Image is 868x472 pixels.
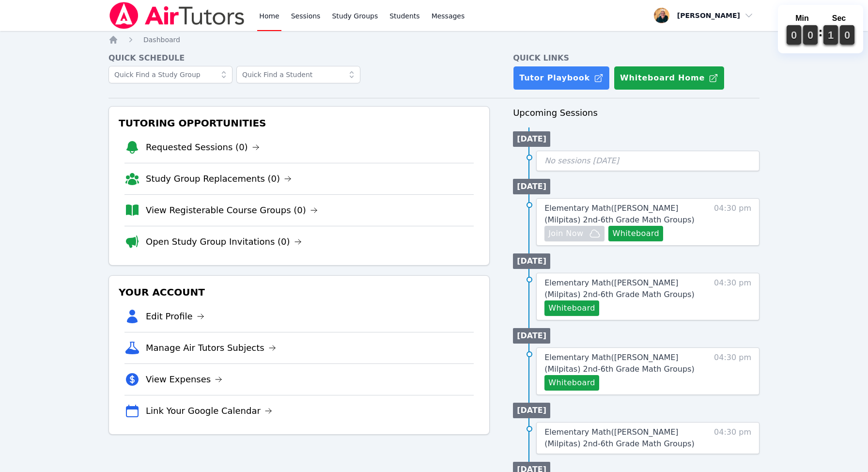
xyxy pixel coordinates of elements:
button: Whiteboard Home [614,66,725,90]
button: Whiteboard [544,375,599,391]
img: Air Tutors [108,2,246,29]
span: 04:30 pm [714,352,751,391]
span: Messages [432,11,465,21]
h4: Quick Links [513,52,759,64]
span: Dashboard [143,36,180,44]
a: Elementary Math([PERSON_NAME] (Milpitas) 2nd-6th Grade Math Groups) [544,352,699,375]
span: 04:30 pm [714,426,751,450]
input: Quick Find a Study Group [108,66,232,83]
span: 04:30 pm [714,277,751,316]
span: Elementary Math ( [PERSON_NAME] (Milpitas) 2nd-6th Grade Math Groups ) [544,427,694,448]
span: No sessions [DATE] [544,156,619,165]
a: Requested Sessions (0) [146,141,260,154]
a: Elementary Math([PERSON_NAME] (Milpitas) 2nd-6th Grade Math Groups) [544,277,699,300]
a: Elementary Math([PERSON_NAME] (Milpitas) 2nd-6th Grade Math Groups) [544,426,699,450]
span: Elementary Math ( [PERSON_NAME] (Milpitas) 2nd-6th Grade Math Groups ) [544,278,694,299]
li: [DATE] [513,403,550,418]
h3: Upcoming Sessions [513,106,759,120]
button: Whiteboard [544,300,599,316]
li: [DATE] [513,131,550,147]
span: Elementary Math ( [PERSON_NAME] (Milpitas) 2nd-6th Grade Math Groups ) [544,204,694,224]
li: [DATE] [513,179,550,194]
a: Elementary Math([PERSON_NAME] (Milpitas) 2nd-6th Grade Math Groups) [544,203,699,226]
h4: Quick Schedule [108,52,490,64]
span: Join Now [548,228,583,239]
span: 04:30 pm [714,203,751,241]
span: Elementary Math ( [PERSON_NAME] (Milpitas) 2nd-6th Grade Math Groups ) [544,353,694,374]
input: Quick Find a Student [236,66,360,83]
li: [DATE] [513,253,550,269]
button: Join Now [544,226,604,241]
a: Edit Profile [146,310,204,323]
a: Study Group Replacements (0) [146,172,292,186]
nav: Breadcrumb [108,35,759,45]
li: [DATE] [513,328,550,344]
a: View Expenses [146,373,222,386]
a: Dashboard [143,35,180,45]
a: Open Study Group Invitations (0) [146,235,302,249]
button: Whiteboard [608,226,663,241]
a: Manage Air Tutors Subjects [146,341,276,355]
a: View Registerable Course Groups (0) [146,204,318,217]
a: Tutor Playbook [513,66,610,90]
a: Link Your Google Calendar [146,404,272,418]
h3: Tutoring Opportunities [117,114,481,132]
h3: Your Account [117,283,481,301]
